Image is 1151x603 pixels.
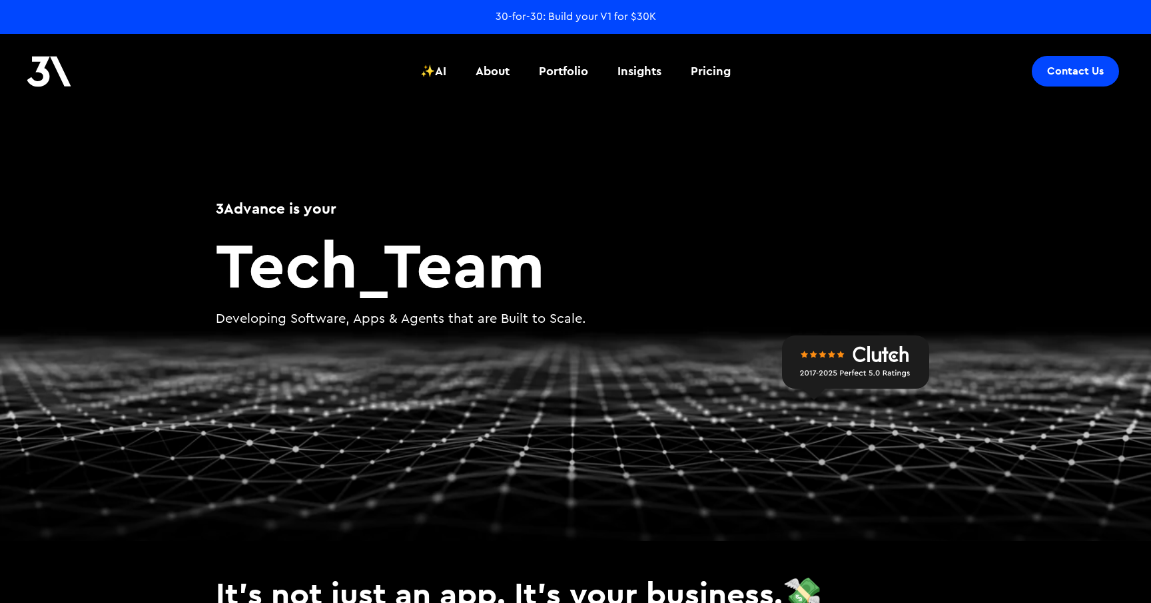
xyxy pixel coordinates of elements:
a: Insights [609,47,669,96]
div: Portfolio [539,63,588,80]
a: Contact Us [1032,56,1119,87]
a: Pricing [683,47,739,96]
p: Developing Software, Apps & Agents that are Built to Scale. [216,309,935,329]
div: Contact Us [1047,65,1104,78]
a: 30-for-30: Build your V1 for $30K [496,9,656,24]
div: About [476,63,510,80]
div: Pricing [691,63,731,80]
a: ✨AI [412,47,454,96]
a: Portfolio [531,47,596,96]
span: Tech [216,224,358,304]
h1: 3Advance is your [216,198,935,219]
div: ✨AI [420,63,446,80]
div: Insights [617,63,661,80]
span: _ [358,224,384,304]
h2: Team [216,232,935,296]
a: About [468,47,518,96]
